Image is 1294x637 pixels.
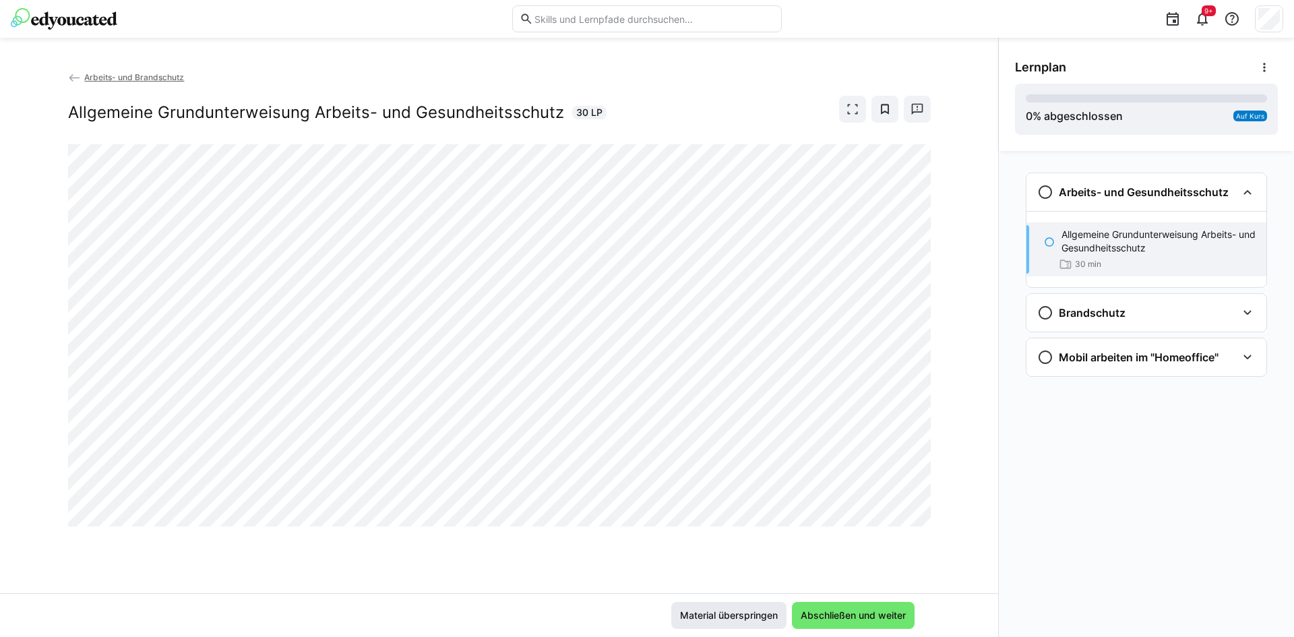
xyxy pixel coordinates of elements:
span: Arbeits- und Brandschutz [84,72,184,82]
h3: Mobil arbeiten im "Homeoffice" [1059,351,1219,364]
input: Skills und Lernpfade durchsuchen… [533,13,774,25]
h3: Brandschutz [1059,306,1126,320]
p: Allgemeine Grundunterweisung Arbeits- und Gesundheitsschutz [1061,228,1256,255]
a: Arbeits- und Brandschutz [68,72,185,82]
span: 30 min [1075,259,1101,270]
span: Auf Kurs [1236,112,1264,120]
span: Lernplan [1015,60,1066,75]
span: 30 LP [576,106,603,119]
span: 0 [1026,109,1033,123]
h3: Arbeits- und Gesundheitsschutz [1059,185,1229,199]
span: 9+ [1204,7,1213,15]
span: Abschließen und weiter [799,609,908,622]
div: % abgeschlossen [1026,108,1123,124]
button: Abschließen und weiter [792,602,915,629]
h2: Allgemeine Grundunterweisung Arbeits- und Gesundheitsschutz [68,102,564,123]
span: Material überspringen [678,609,780,622]
button: Material überspringen [671,602,787,629]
